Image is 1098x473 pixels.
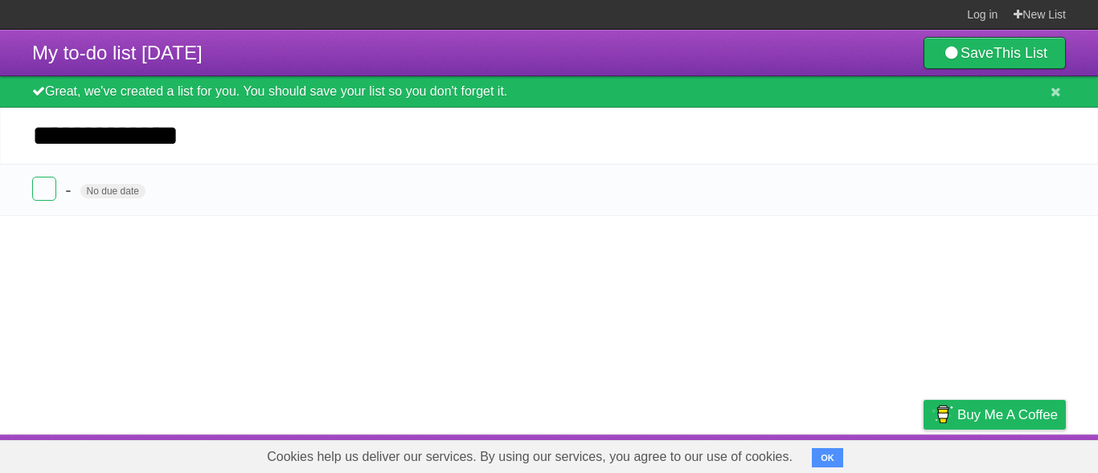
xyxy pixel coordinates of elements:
a: Suggest a feature [965,438,1066,469]
span: My to-do list [DATE] [32,42,203,63]
span: No due date [80,184,145,198]
a: Privacy [903,438,944,469]
a: About [710,438,744,469]
a: SaveThis List [924,37,1066,69]
label: Done [32,177,56,201]
span: Cookies help us deliver our services. By using our services, you agree to our use of cookies. [251,441,809,473]
button: OK [812,448,843,467]
a: Terms [848,438,883,469]
a: Developers [763,438,828,469]
img: Buy me a coffee [932,401,953,428]
span: Buy me a coffee [957,401,1058,429]
a: Buy me a coffee [924,400,1066,430]
b: This List [994,45,1047,61]
span: - [65,180,75,200]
